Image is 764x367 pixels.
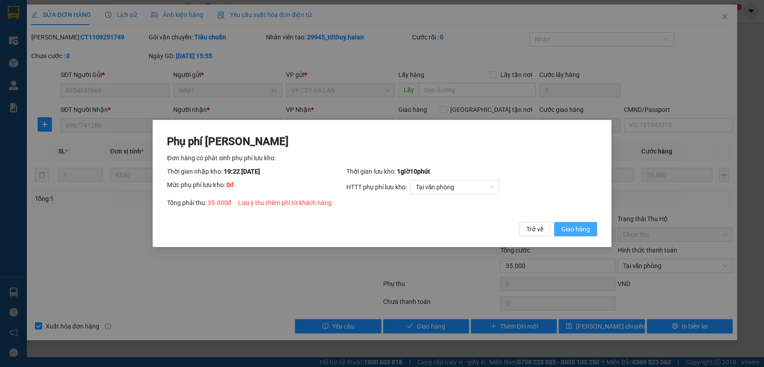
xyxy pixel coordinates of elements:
[223,168,260,175] span: 19:22 [DATE]
[526,224,543,234] span: Trở về
[519,222,551,236] button: Trở về
[397,168,430,175] span: 1 giờ 10 phút
[346,166,597,176] div: Thời gian lưu kho:
[167,135,288,148] span: Phụ phí [PERSON_NAME]
[226,181,234,188] span: 0 đ
[554,222,597,236] button: Giao hàng
[167,180,346,194] div: Mức phụ phí lưu kho:
[167,153,597,163] div: Đơn hàng có phát sinh phụ phí lưu kho:
[208,199,231,206] span: 35.000 đ
[238,199,332,206] span: Lưu ý thu thêm phí từ khách hàng
[167,166,346,176] div: Thời gian nhập kho:
[167,198,597,208] div: Tổng phải thu:
[346,180,597,194] div: HTTT phụ phí lưu kho:
[561,224,590,234] span: Giao hàng
[415,180,494,194] span: Tại văn phòng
